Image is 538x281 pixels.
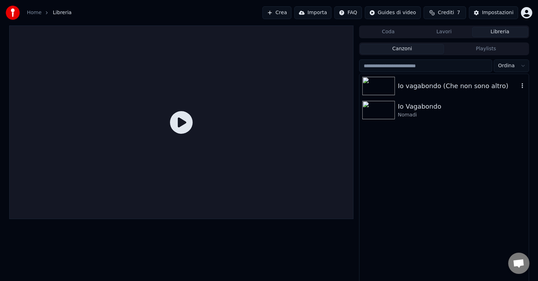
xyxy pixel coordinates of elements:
div: Io vagabondo (Che non sono altro) [398,81,519,91]
button: Importa [294,6,332,19]
button: Coda [360,27,416,37]
img: youka [6,6,20,20]
span: Crediti [438,9,454,16]
button: Libreria [472,27,528,37]
a: Home [27,9,41,16]
span: 7 [457,9,460,16]
button: Canzoni [360,44,444,54]
button: Lavori [416,27,472,37]
button: FAQ [334,6,362,19]
button: Playlists [444,44,528,54]
button: Guides di video [365,6,421,19]
button: Impostazioni [469,6,518,19]
div: Impostazioni [482,9,514,16]
nav: breadcrumb [27,9,72,16]
span: Libreria [53,9,72,16]
button: Crediti7 [424,6,466,19]
div: Nomadi [398,111,526,119]
a: Aprire la chat [508,253,529,274]
span: Ordina [498,62,515,69]
div: Io Vagabondo [398,102,526,111]
button: Crea [262,6,291,19]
